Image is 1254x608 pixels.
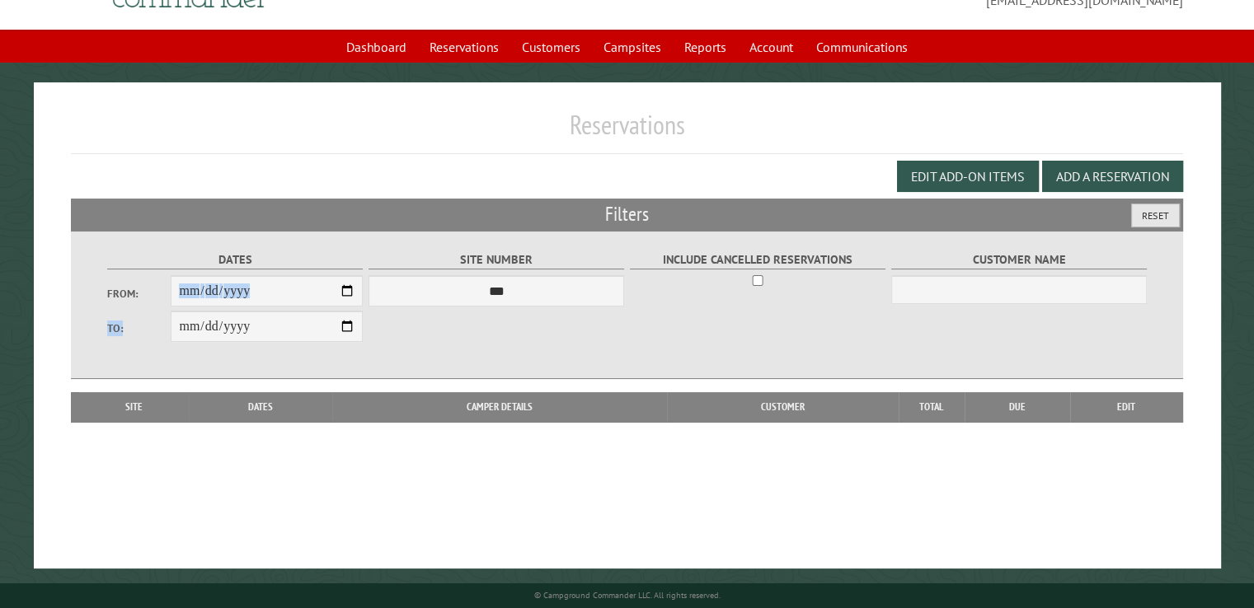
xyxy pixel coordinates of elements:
[674,31,736,63] a: Reports
[79,392,189,422] th: Site
[332,392,667,422] th: Camper Details
[534,590,721,601] small: © Campground Commander LLC. All rights reserved.
[740,31,803,63] a: Account
[71,109,1183,154] h1: Reservations
[965,392,1070,422] th: Due
[71,199,1183,230] h2: Filters
[594,31,671,63] a: Campsites
[891,250,1148,269] label: Customer Name
[1131,203,1180,227] button: Reset
[897,161,1039,192] button: Edit Add-on Items
[1042,161,1183,192] button: Add a Reservation
[107,250,364,269] label: Dates
[512,31,590,63] a: Customers
[107,320,171,336] label: To:
[630,250,886,269] label: Include Cancelled Reservations
[189,392,332,422] th: Dates
[667,392,899,422] th: Customer
[420,31,509,63] a: Reservations
[336,31,416,63] a: Dashboard
[107,286,171,302] label: From:
[899,392,965,422] th: Total
[806,31,918,63] a: Communications
[369,250,625,269] label: Site Number
[1070,392,1183,422] th: Edit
